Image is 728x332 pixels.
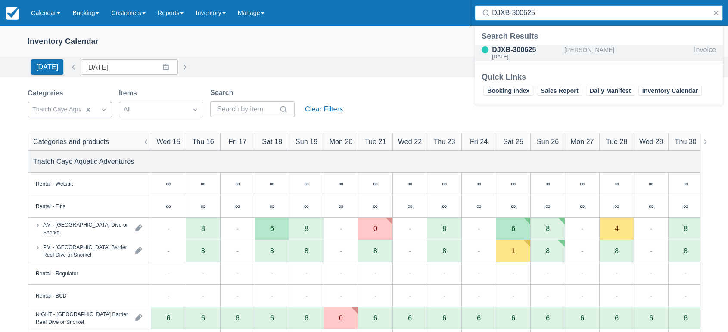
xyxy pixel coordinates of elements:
[304,180,309,187] div: ∞
[201,180,205,187] div: ∞
[634,195,668,218] div: ∞
[442,180,447,187] div: ∞
[408,180,412,187] div: ∞
[151,173,186,195] div: ∞
[650,246,652,256] div: -
[581,268,583,278] div: -
[650,268,652,278] div: -
[530,307,565,329] div: 6
[571,136,594,147] div: Mon 27
[339,180,343,187] div: ∞
[398,136,422,147] div: Wed 22
[235,180,240,187] div: ∞
[220,195,255,218] div: ∞
[581,290,583,301] div: -
[639,136,663,147] div: Wed 29
[365,136,386,147] div: Tue 21
[192,136,214,147] div: Thu 16
[546,314,550,321] div: 6
[546,225,550,232] div: 8
[166,203,171,209] div: ∞
[210,88,236,98] label: Search
[492,54,561,59] div: [DATE]
[564,45,691,61] div: [PERSON_NAME]
[476,180,481,187] div: ∞
[565,307,599,329] div: 6
[427,173,461,195] div: ∞
[305,290,308,301] div: -
[373,203,378,209] div: ∞
[478,290,480,301] div: -
[43,221,128,236] div: AM - [GEOGRAPHIC_DATA] Dive or Snorkel
[202,290,204,301] div: -
[650,223,652,234] div: -
[580,203,585,209] div: ∞
[470,136,488,147] div: Fri 24
[511,247,515,254] div: 1
[530,195,565,218] div: ∞
[599,307,634,329] div: 6
[156,136,180,147] div: Wed 15
[201,314,205,321] div: 6
[492,45,561,55] div: DJXB-300625
[28,37,99,46] div: Inventory Calendar
[547,290,549,301] div: -
[442,247,446,254] div: 8
[530,173,565,195] div: ∞
[427,307,461,329] div: 6
[482,31,716,41] div: Search Results
[324,307,358,329] div: 0
[33,156,134,166] div: Thatch Caye Aquatic Adventures
[511,203,516,209] div: ∞
[36,269,78,277] div: Rental - Regulator
[330,136,353,147] div: Mon 20
[649,180,653,187] div: ∞
[478,223,480,234] div: -
[220,307,255,329] div: 6
[409,246,411,256] div: -
[409,268,411,278] div: -
[684,247,688,254] div: 8
[496,307,530,329] div: 6
[615,314,619,321] div: 6
[374,290,376,301] div: -
[270,247,274,254] div: 8
[296,136,317,147] div: Sun 19
[461,195,496,218] div: ∞
[186,307,220,329] div: 6
[270,225,274,232] div: 6
[236,314,240,321] div: 6
[475,45,723,61] a: DJXB-300625[DATE][PERSON_NAME]Invoice
[443,290,445,301] div: -
[36,202,65,210] div: Rental - Fins
[683,203,688,209] div: ∞
[461,307,496,329] div: 6
[675,136,696,147] div: Thu 30
[586,86,635,96] a: Daily Manifest
[392,307,427,329] div: 6
[305,268,308,278] div: -
[615,225,619,232] div: 4
[496,195,530,218] div: ∞
[477,314,481,321] div: 6
[614,180,619,187] div: ∞
[236,223,239,234] div: -
[340,246,342,256] div: -
[373,314,377,321] div: 6
[167,314,171,321] div: 6
[358,173,392,195] div: ∞
[580,314,584,321] div: 6
[616,290,618,301] div: -
[511,225,515,232] div: 6
[374,268,376,278] div: -
[305,225,308,232] div: 8
[151,195,186,218] div: ∞
[217,101,277,117] input: Search by item
[476,203,481,209] div: ∞
[606,136,628,147] div: Tue 28
[634,307,668,329] div: 6
[442,203,447,209] div: ∞
[36,180,73,188] div: Rental - Wetsuit
[547,268,549,278] div: -
[512,290,514,301] div: -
